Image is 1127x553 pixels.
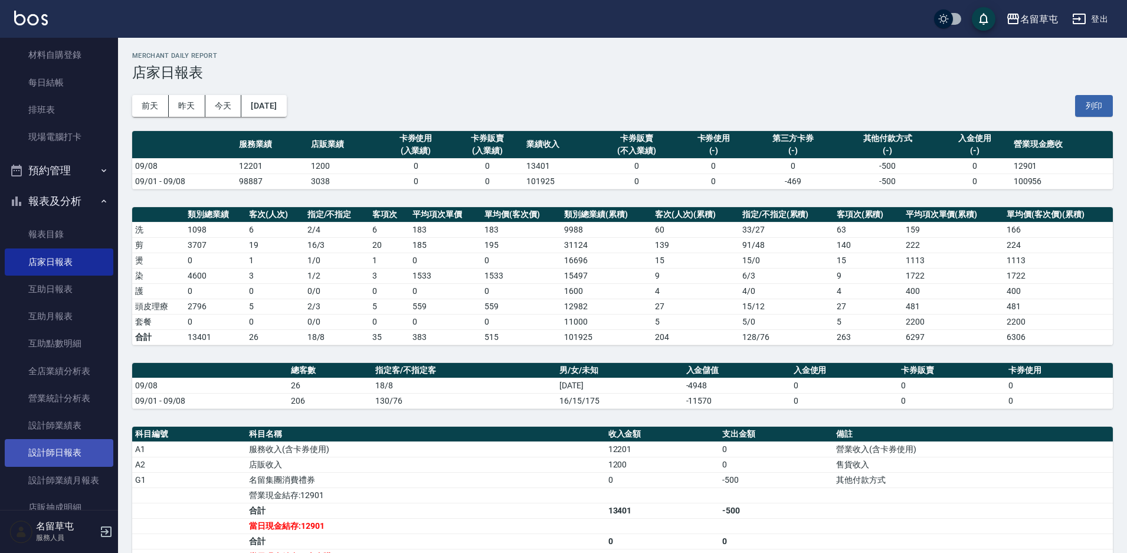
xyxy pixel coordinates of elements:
a: 材料自購登錄 [5,41,113,68]
td: 1200 [605,457,719,472]
div: (-) [942,145,1008,157]
td: 0 [1005,378,1113,393]
td: 0 / 0 [304,314,370,329]
td: 91 / 48 [739,237,834,253]
td: 0 [678,158,750,174]
td: 15 / 12 [739,299,834,314]
td: -500 [719,503,833,518]
td: 剪 [132,237,185,253]
td: 559 [481,299,561,314]
td: 1600 [561,283,651,299]
td: 0 [409,283,481,299]
td: 0 [369,314,409,329]
td: 19 [246,237,304,253]
a: 設計師業績表 [5,412,113,439]
div: 其他付款方式 [840,132,936,145]
td: -4948 [683,378,791,393]
td: 1533 [481,268,561,283]
a: 店販抽成明細 [5,494,113,521]
td: 1200 [308,158,380,174]
button: 今天 [205,95,242,117]
td: 12982 [561,299,651,314]
td: 5 / 0 [739,314,834,329]
td: 0 [939,158,1011,174]
td: 09/01 - 09/08 [132,174,236,189]
div: (入業績) [383,145,449,157]
table: a dense table [132,363,1113,409]
td: 0 [246,314,304,329]
td: 195 [481,237,561,253]
td: 12201 [236,158,308,174]
td: 0 / 0 [304,283,370,299]
td: 合計 [246,534,605,549]
td: 35 [369,329,409,345]
td: 185 [409,237,481,253]
td: 1 [246,253,304,268]
td: 27 [834,299,903,314]
td: 0 [791,393,898,408]
th: 服務業績 [236,131,308,159]
th: 客項次 [369,207,409,222]
th: 備註 [833,427,1113,442]
th: 平均項次單價 [409,207,481,222]
td: 15 [652,253,739,268]
td: 6297 [903,329,1004,345]
td: 0 [898,378,1005,393]
td: 2200 [903,314,1004,329]
td: 0 [719,534,833,549]
h3: 店家日報表 [132,64,1113,81]
td: 售貨收入 [833,457,1113,472]
td: 營業現金結存:12901 [246,487,605,503]
td: 0 [380,158,452,174]
th: 客次(人次) [246,207,304,222]
th: 營業現金應收 [1011,131,1113,159]
td: 0 [246,283,304,299]
td: 0 [791,378,898,393]
td: 222 [903,237,1004,253]
th: 類別總業績 [185,207,246,222]
td: 頭皮理療 [132,299,185,314]
td: 護 [132,283,185,299]
td: 3707 [185,237,246,253]
td: -500 [719,472,833,487]
td: 4600 [185,268,246,283]
td: 0 [595,158,678,174]
td: 1 [369,253,409,268]
th: 業績收入 [523,131,595,159]
td: 0 [605,534,719,549]
td: 224 [1004,237,1113,253]
button: 昨天 [169,95,205,117]
a: 互助日報表 [5,276,113,303]
td: 3 [246,268,304,283]
th: 客次(人次)(累積) [652,207,739,222]
td: 2 / 3 [304,299,370,314]
td: 33 / 27 [739,222,834,237]
td: 9988 [561,222,651,237]
td: 合計 [132,329,185,345]
td: 140 [834,237,903,253]
td: 0 [380,174,452,189]
td: 183 [481,222,561,237]
th: 單均價(客次價)(累積) [1004,207,1113,222]
h5: 名留草屯 [36,521,96,532]
td: 9 [652,268,739,283]
div: 名留草屯 [1020,12,1058,27]
th: 收入金額 [605,427,719,442]
td: 16/15/175 [556,393,683,408]
td: 400 [903,283,1004,299]
a: 全店業績分析表 [5,358,113,385]
td: 15 / 0 [739,253,834,268]
th: 客項次(累積) [834,207,903,222]
td: 0 [719,441,833,457]
table: a dense table [132,207,1113,345]
td: 0 [409,314,481,329]
div: (-) [752,145,833,157]
td: 0 [678,174,750,189]
td: 5 [834,314,903,329]
button: 預約管理 [5,155,113,186]
td: 16 / 3 [304,237,370,253]
td: 0 [1005,393,1113,408]
td: 98887 [236,174,308,189]
td: 204 [652,329,739,345]
td: 16696 [561,253,651,268]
